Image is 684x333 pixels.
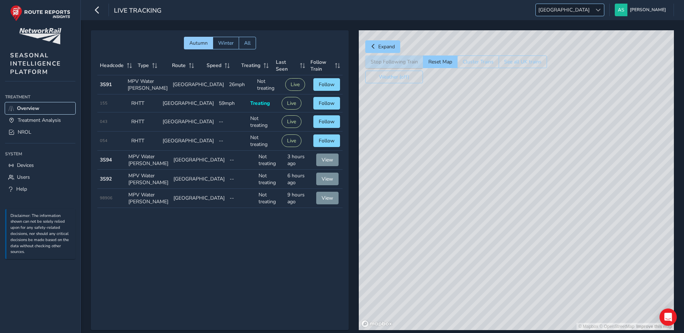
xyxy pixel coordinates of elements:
[100,119,107,124] span: 043
[100,195,112,201] span: 98906
[18,117,61,124] span: Treatment Analysis
[365,71,423,83] button: Weather (off)
[285,151,314,170] td: 3 hours ago
[615,4,668,16] button: [PERSON_NAME]
[536,4,592,16] span: [GEOGRAPHIC_DATA]
[615,4,627,16] img: diamond-layout
[218,40,234,46] span: Winter
[19,28,61,44] img: customer logo
[213,37,239,49] button: Winter
[285,78,305,91] button: Live
[256,151,285,170] td: Not treating
[171,189,227,208] td: [GEOGRAPHIC_DATA]
[171,170,227,189] td: [GEOGRAPHIC_DATA]
[129,132,160,151] td: RHTT
[378,43,395,50] span: Expand
[282,97,301,110] button: Live
[499,55,547,68] button: See all UK trains
[125,75,170,94] td: MPV Water [PERSON_NAME]
[5,183,75,195] a: Help
[216,94,248,112] td: 59mph
[5,126,75,138] a: NROL
[184,37,213,49] button: Autumn
[171,151,227,170] td: [GEOGRAPHIC_DATA]
[313,97,340,110] button: Follow
[170,75,226,94] td: [GEOGRAPHIC_DATA]
[216,132,248,151] td: --
[313,115,340,128] button: Follow
[10,5,70,21] img: rr logo
[256,170,285,189] td: Not treating
[316,154,339,166] button: View
[322,195,333,201] span: View
[276,59,297,72] span: Last Seen
[160,112,216,132] td: [GEOGRAPHIC_DATA]
[313,134,340,147] button: Follow
[282,115,301,128] button: Live
[227,151,256,170] td: --
[126,151,171,170] td: MPV Water [PERSON_NAME]
[10,213,72,256] p: Disclaimer: The information shown can not be solely relied upon for any safety-related decisions,...
[17,105,39,112] span: Overview
[100,156,112,163] strong: 3S94
[129,112,160,132] td: RHTT
[100,176,112,182] strong: 3S92
[100,138,107,143] span: 054
[160,132,216,151] td: [GEOGRAPHIC_DATA]
[100,81,112,88] strong: 3S91
[138,62,149,69] span: Type
[17,162,34,169] span: Devices
[319,81,335,88] span: Follow
[17,174,30,181] span: Users
[319,100,335,107] span: Follow
[5,102,75,114] a: Overview
[5,114,75,126] a: Treatment Analysis
[189,40,208,46] span: Autumn
[227,170,256,189] td: --
[10,51,61,76] span: SEASONAL INTELLIGENCE PLATFORM
[207,62,221,69] span: Speed
[241,62,260,69] span: Treating
[248,132,279,151] td: Not treating
[16,186,27,192] span: Help
[129,94,160,112] td: RHTT
[457,55,499,68] button: Cluster Trains
[226,75,255,94] td: 26mph
[239,37,256,49] button: All
[316,192,339,204] button: View
[5,148,75,159] div: System
[126,170,171,189] td: MPV Water [PERSON_NAME]
[423,55,457,68] button: Reset Map
[256,189,285,208] td: Not treating
[216,112,248,132] td: --
[316,173,339,185] button: View
[285,170,314,189] td: 6 hours ago
[255,75,283,94] td: Not treating
[319,137,335,144] span: Follow
[172,62,186,69] span: Route
[322,176,333,182] span: View
[100,101,107,106] span: 155
[160,94,216,112] td: [GEOGRAPHIC_DATA]
[365,40,400,53] button: Expand
[322,156,333,163] span: View
[250,100,270,107] span: Treating
[659,308,677,326] div: Open Intercom Messenger
[5,159,75,171] a: Devices
[630,4,666,16] span: [PERSON_NAME]
[5,92,75,102] div: Treatment
[126,189,171,208] td: MPV Water [PERSON_NAME]
[114,6,162,16] span: Live Tracking
[319,118,335,125] span: Follow
[244,40,251,46] span: All
[100,62,124,69] span: Headcode
[227,189,256,208] td: --
[18,129,31,136] span: NROL
[248,112,279,132] td: Not treating
[313,78,340,91] button: Follow
[282,134,301,147] button: Live
[285,189,314,208] td: 9 hours ago
[5,171,75,183] a: Users
[310,59,332,72] span: Follow Train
